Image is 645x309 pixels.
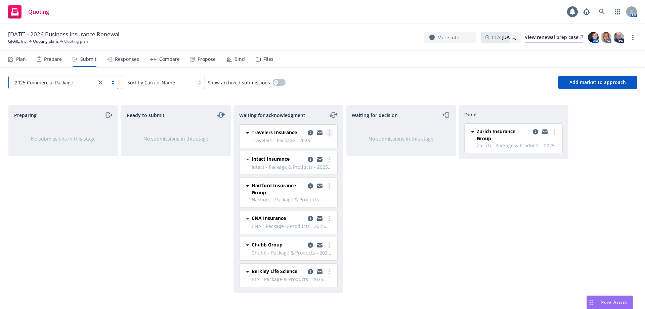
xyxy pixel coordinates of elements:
[263,56,273,62] div: Files
[33,38,59,44] a: Quoting plans
[252,241,283,248] span: Chubb Group
[306,129,314,137] a: copy logging email
[159,56,180,62] div: Compare
[550,128,558,136] a: more
[252,215,286,222] span: CNA Insurance
[306,155,314,163] a: copy logging email
[125,79,191,86] span: Sort by Carrier Name
[306,182,314,190] a: copy logging email
[492,34,517,41] span: ETA :
[15,79,73,86] span: 2025 Commercial Package
[601,32,611,43] img: photo
[28,9,49,14] span: Quoting
[525,32,583,42] div: View renewal prep case
[64,38,88,44] span: Quoting plan
[611,5,624,18] a: Switch app
[357,135,445,142] div: No submissions in this stage
[477,128,530,142] span: Zurich Insurance Group
[325,129,333,137] a: more
[19,135,107,142] div: No submissions in this stage
[569,79,626,85] span: Add market to approach
[252,137,333,144] span: Travelers - Package - 2025 Commercial Package
[442,111,450,119] a: moveLeft
[316,129,324,137] a: copy logging email
[132,135,220,142] div: No submissions in this stage
[115,56,139,62] div: Responses
[531,128,540,136] a: copy logging email
[325,215,333,223] a: more
[217,111,225,119] a: moveLeftRight
[437,34,463,41] span: More info...
[5,2,52,21] a: Quoting
[252,163,333,170] span: Intact - Package & Products - 2025 Commercial Package
[252,223,333,230] span: CNA - Package & Products - 2025 Commercial Package
[525,32,583,43] a: View renewal prep case
[325,241,333,249] a: more
[352,112,398,119] span: Waiting for decision
[588,32,599,43] img: photo
[252,182,305,196] span: Hartford Insurance Group
[316,182,324,190] a: copy logging email
[252,196,333,203] span: Hartford - Package & Products - 2025 Commercial Package
[629,33,637,41] a: more
[252,155,290,162] span: Intact Insurance
[325,155,333,163] a: more
[558,76,637,89] button: Add market to approach
[252,249,333,256] span: Chubb - Package & Products - 2025 Commercial Package
[306,241,314,249] a: copy logging email
[252,268,297,275] span: Berkley Life Science
[127,112,165,119] span: Ready to submit
[306,268,314,276] a: copy logging email
[8,30,119,38] span: [DATE] - 2026 Business Insurance Renewal
[96,78,104,86] a: close
[44,56,62,62] div: Prepare
[80,56,96,62] div: Submit
[306,215,314,223] a: copy logging email
[316,215,324,223] a: copy logging email
[127,79,175,86] span: Sort by Carrier Name
[12,79,93,86] span: 2025 Commercial Package
[198,56,216,62] div: Propose
[252,129,297,136] span: Travelers Insurance
[330,111,338,119] a: moveLeftRight
[208,79,270,86] span: Show archived submissions
[316,155,324,163] a: copy logging email
[541,128,549,136] a: copy logging email
[239,112,305,119] span: Waiting for acknowledgment
[104,111,113,119] a: moveRight
[502,34,517,40] strong: [DATE]
[464,111,476,118] span: Done
[424,32,476,43] button: More info...
[8,38,28,44] a: GRAIL, Inc.
[316,268,324,276] a: copy logging email
[580,5,593,18] a: Report a Bug
[234,56,245,62] div: Bind
[325,268,333,276] a: more
[477,142,558,149] span: Zurich - Package & Products - 2025 Commercial Package
[587,296,633,309] button: Nova Assist
[14,112,37,119] span: Preparing
[325,182,333,190] a: more
[16,56,26,62] div: Plan
[595,5,609,18] a: Search
[587,296,595,309] div: Drag to move
[601,299,627,305] span: Nova Assist
[613,32,624,43] img: photo
[252,276,333,283] span: BLS - Package & Products - 2025 Commercial Package
[316,241,324,249] a: copy logging email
